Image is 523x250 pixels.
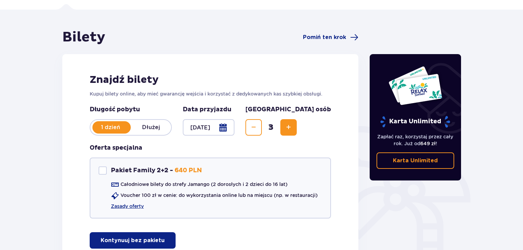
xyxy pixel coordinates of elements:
p: Zapłać raz, korzystaj przez cały rok. Już od ! [377,133,455,147]
p: Karta Unlimited [393,157,438,164]
p: Dłużej [131,124,171,131]
p: Voucher 100 zł w cenie: do wykorzystania online lub na miejscu (np. w restauracji) [120,192,318,199]
p: Długość pobytu [90,105,172,114]
button: Decrease [245,119,262,136]
a: Karta Unlimited [377,152,455,169]
p: Kontynuuj bez pakietu [101,237,165,244]
span: 3 [263,122,279,133]
h2: Znajdź bilety [90,73,331,86]
a: Pomiń ten krok [303,33,358,41]
p: Całodniowe bilety do strefy Jamango (2 dorosłych i 2 dzieci do 16 lat) [120,181,288,188]
p: 640 PLN [175,166,202,175]
p: Kupuj bilety online, aby mieć gwarancję wejścia i korzystać z dedykowanych kas szybkiej obsługi. [90,90,331,97]
span: 649 zł [420,141,436,146]
button: Increase [280,119,297,136]
p: Pakiet Family 2+2 - [111,166,173,175]
p: Oferta specjalna [90,144,142,152]
h1: Bilety [62,29,105,46]
p: Karta Unlimited [380,116,451,128]
p: [GEOGRAPHIC_DATA] osób [245,105,331,114]
button: Kontynuuj bez pakietu [90,232,176,249]
span: Pomiń ten krok [303,34,346,41]
p: Data przyjazdu [183,105,231,114]
a: Zasady oferty [111,203,144,210]
p: 1 dzień [90,124,131,131]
